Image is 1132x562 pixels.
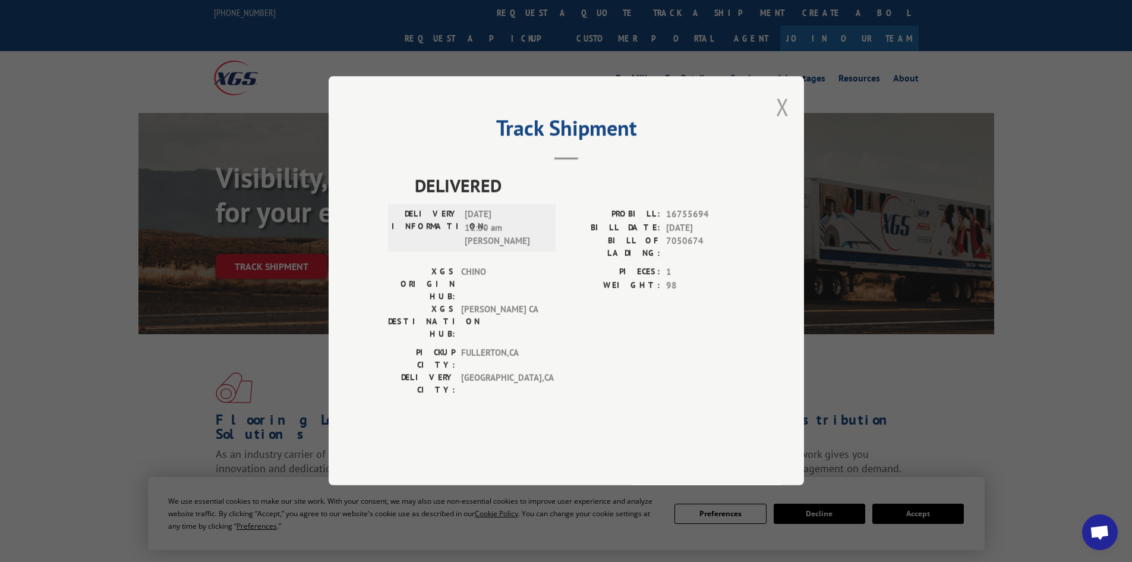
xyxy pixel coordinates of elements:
label: DELIVERY INFORMATION: [392,208,459,249]
label: XGS DESTINATION HUB: [388,303,455,341]
label: PIECES: [566,266,660,280]
label: PICKUP CITY: [388,347,455,372]
span: CHINO [461,266,541,303]
span: [DATE] [666,221,745,235]
label: PROBILL: [566,208,660,222]
button: Close modal [776,91,789,123]
label: DELIVERY CITY: [388,372,455,397]
span: [GEOGRAPHIC_DATA] , CA [461,372,541,397]
span: 16755694 [666,208,745,222]
label: BILL OF LADING: [566,235,660,260]
label: XGS ORIGIN HUB: [388,266,455,303]
span: DELIVERED [415,172,745,199]
h2: Track Shipment [388,120,745,142]
label: BILL DATE: [566,221,660,235]
span: 98 [666,279,745,293]
span: [DATE] 11:30 am [PERSON_NAME] [465,208,545,249]
span: 7050674 [666,235,745,260]
label: WEIGHT: [566,279,660,293]
span: 1 [666,266,745,280]
div: Open chat [1082,514,1118,550]
span: FULLERTON , CA [461,347,541,372]
span: [PERSON_NAME] CA [461,303,541,341]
